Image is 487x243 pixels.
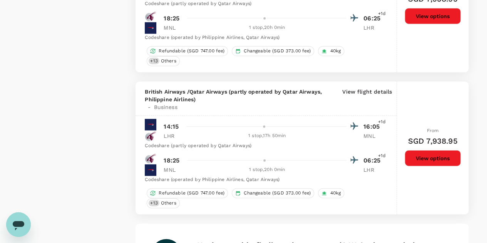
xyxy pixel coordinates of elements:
button: View options [405,150,461,166]
p: 06:25 [363,14,383,23]
span: +1d [378,118,386,126]
div: Refundable (SGD 747.00 fee) [147,188,228,198]
p: MNL [164,166,183,174]
span: +1d [378,152,386,160]
span: From [427,128,439,133]
span: - [145,103,154,111]
div: 1 stop , 17h 50min [187,132,346,140]
span: 40kg [327,190,344,196]
div: 1 stop , 20h 0min [187,166,346,174]
span: Changeable (SGD 373.00 fee) [241,48,314,54]
p: 14:15 [164,122,179,131]
img: QR [145,131,156,142]
div: Codeshare (partly operated by Qatar Airways) [145,142,383,150]
iframe: Button to launch messaging window [6,212,31,237]
img: BA [145,164,156,176]
img: QR [145,153,156,164]
span: + 13 [149,200,159,206]
div: 1 stop , 20h 0min [187,24,346,32]
div: Refundable (SGD 747.00 fee) [147,46,228,56]
p: LHR [363,166,383,174]
p: MNL [164,24,183,32]
div: +13Others [147,56,179,66]
div: Changeable (SGD 373.00 fee) [232,46,314,56]
span: Refundable (SGD 747.00 fee) [156,190,228,196]
p: 06:25 [363,156,383,165]
span: Refundable (SGD 747.00 fee) [156,48,228,54]
span: + 13 [149,58,159,64]
span: +1d [378,10,386,18]
div: 40kg [318,46,344,56]
span: Business [154,103,177,111]
span: Others [158,200,179,206]
span: British Airways / Qatar Airways (partly operated by Qatar Airways, Philippine Airlines) [145,88,339,103]
img: QR [145,11,156,22]
p: 18:25 [164,156,179,165]
span: 40kg [327,48,344,54]
p: 18:25 [164,14,179,23]
div: Changeable (SGD 373.00 fee) [232,188,314,198]
button: View options [405,8,461,24]
div: +13Others [147,198,179,208]
img: BA [145,119,156,131]
p: LHR [363,24,383,32]
div: 40kg [318,188,344,198]
div: Codeshare (operated by Philippine Airlines, Qatar Airways) [145,176,383,184]
img: BA [145,22,156,34]
span: Others [158,58,179,64]
div: Codeshare (operated by Philippine Airlines, Qatar Airways) [145,34,383,42]
p: 16:05 [363,122,383,131]
p: LHR [164,132,183,140]
h6: SGD 7,938.95 [408,135,458,147]
p: View flight details [342,88,392,111]
span: Changeable (SGD 373.00 fee) [241,190,314,196]
p: MNL [363,132,383,140]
